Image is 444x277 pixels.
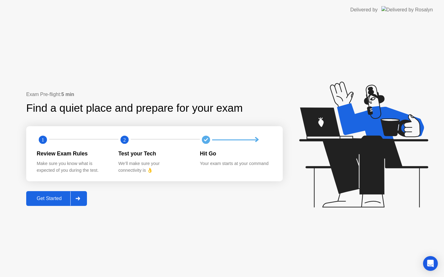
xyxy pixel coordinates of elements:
[28,196,70,201] div: Get Started
[26,91,283,98] div: Exam Pre-flight:
[381,6,433,13] img: Delivered by Rosalyn
[118,160,190,174] div: We’ll make sure your connectivity is 👌
[118,150,190,158] div: Test your Tech
[26,191,87,206] button: Get Started
[61,92,74,97] b: 5 min
[123,137,126,143] text: 2
[42,137,44,143] text: 1
[37,150,109,158] div: Review Exam Rules
[350,6,378,14] div: Delivered by
[26,100,244,116] div: Find a quiet place and prepare for your exam
[37,160,109,174] div: Make sure you know what is expected of you during the test.
[200,150,272,158] div: Hit Go
[423,256,438,271] div: Open Intercom Messenger
[200,160,272,167] div: Your exam starts at your command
